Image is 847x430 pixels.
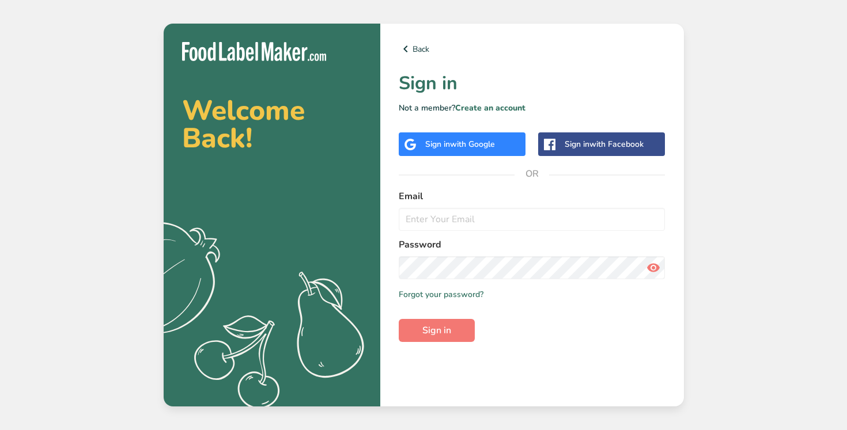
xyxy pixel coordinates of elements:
[455,102,525,113] a: Create an account
[425,138,495,150] div: Sign in
[450,139,495,150] span: with Google
[182,97,362,152] h2: Welcome Back!
[399,102,665,114] p: Not a member?
[399,208,665,231] input: Enter Your Email
[399,319,475,342] button: Sign in
[422,324,451,337] span: Sign in
[515,157,549,191] span: OR
[565,138,644,150] div: Sign in
[399,189,665,203] label: Email
[399,42,665,56] a: Back
[399,288,483,300] a: Forgot your password?
[399,70,665,97] h1: Sign in
[589,139,644,150] span: with Facebook
[182,42,326,61] img: Food Label Maker
[399,238,665,252] label: Password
